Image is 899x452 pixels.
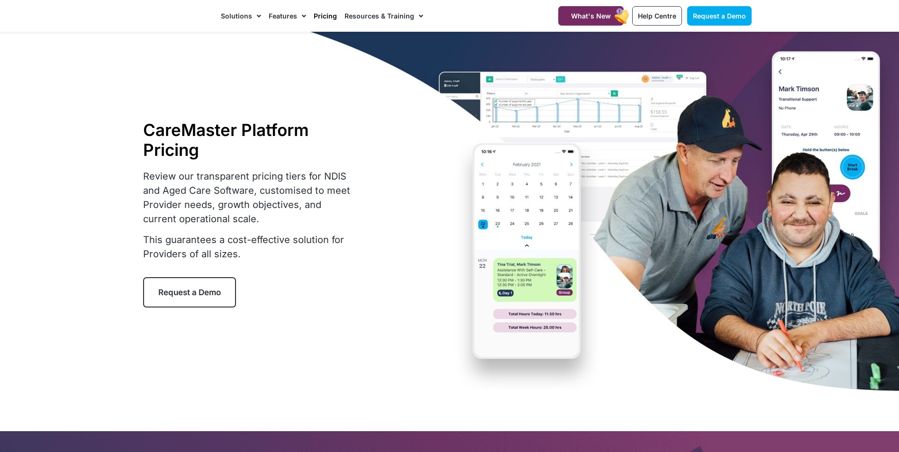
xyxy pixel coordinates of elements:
a: Help Centre [632,6,682,26]
img: CareMaster Logo [148,9,212,23]
p: Review our transparent pricing tiers for NDIS and Aged Care Software, customised to meet Provider... [143,169,356,226]
span: Request a Demo [693,12,746,20]
a: Request a Demo [143,277,236,307]
p: This guarantees a cost-effective solution for Providers of all sizes. [143,233,356,261]
span: Request a Demo [158,288,221,297]
h1: CareMaster Platform Pricing [143,120,356,160]
span: Help Centre [638,12,676,20]
a: What's New [558,6,624,26]
a: Request a Demo [687,6,752,26]
span: What's New [571,12,611,20]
